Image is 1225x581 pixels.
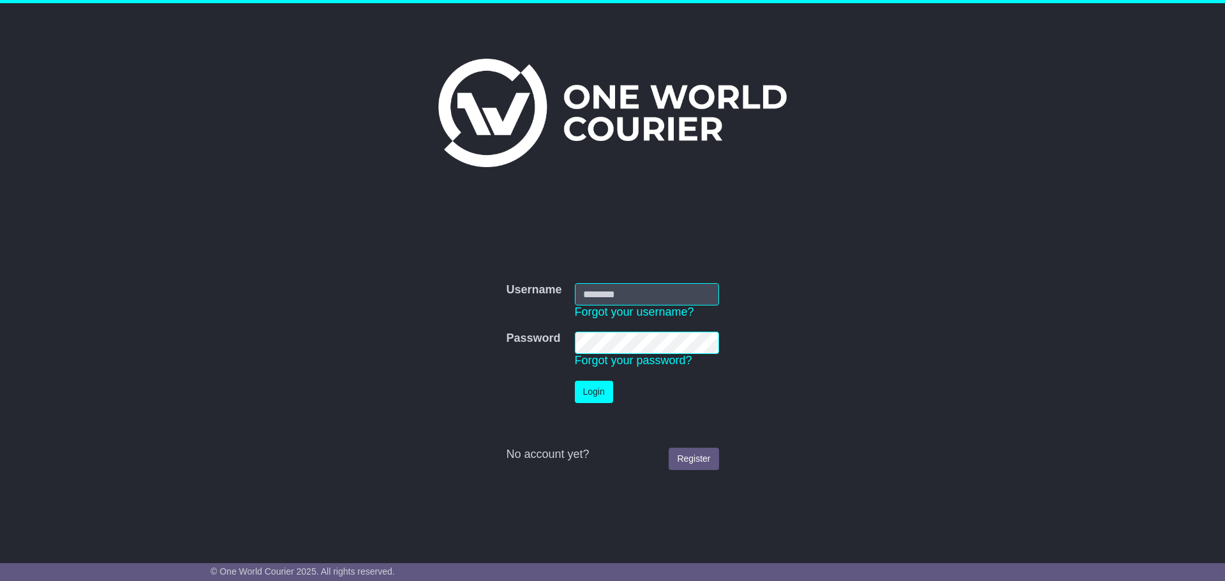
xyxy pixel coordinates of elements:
a: Register [669,448,718,470]
label: Password [506,332,560,346]
button: Login [575,381,613,403]
label: Username [506,283,561,297]
img: One World [438,59,787,167]
span: © One World Courier 2025. All rights reserved. [211,566,395,577]
a: Forgot your username? [575,305,694,318]
a: Forgot your password? [575,354,692,367]
div: No account yet? [506,448,718,462]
